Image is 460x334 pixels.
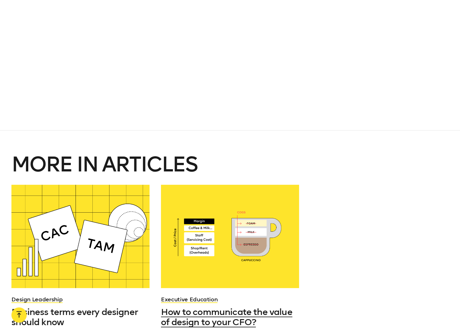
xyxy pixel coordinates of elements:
[11,296,63,303] a: Design Leadership
[161,296,217,303] a: Executive Education
[161,307,299,327] a: How to communicate the value of design to your CFO?
[161,307,292,327] span: How to communicate the value of design to your CFO?
[11,307,150,327] a: Business terms every designer should know
[11,307,138,327] span: Business terms every designer should know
